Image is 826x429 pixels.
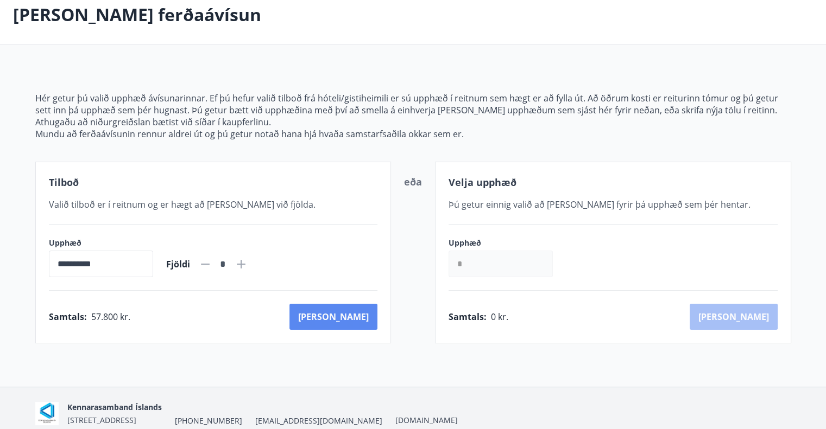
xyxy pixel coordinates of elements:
[91,311,130,323] span: 57.800 kr.
[35,128,791,140] p: Mundu að ferðaávísunin rennur aldrei út og þú getur notað hana hjá hvaða samstarfsaðila okkar sem...
[449,199,751,210] span: Þú getur einnig valið að [PERSON_NAME] fyrir þá upphæð sem þér hentar.
[35,92,791,116] p: Hér getur þú valið upphæð ávísunarinnar. Ef þú hefur valið tilboð frá hóteli/gistiheimili er sú u...
[449,311,487,323] span: Samtals :
[67,415,136,425] span: [STREET_ADDRESS]
[166,258,190,270] span: Fjöldi
[449,176,516,189] span: Velja upphæð
[255,415,382,426] span: [EMAIL_ADDRESS][DOMAIN_NAME]
[491,311,508,323] span: 0 kr.
[449,238,564,248] label: Upphæð
[49,176,79,189] span: Tilboð
[175,415,242,426] span: [PHONE_NUMBER]
[49,238,153,248] label: Upphæð
[49,199,316,210] span: Valið tilboð er í reitnum og er hægt að [PERSON_NAME] við fjölda.
[35,402,59,425] img: AOgasd1zjyUWmx8qB2GFbzp2J0ZxtdVPFY0E662R.png
[67,402,162,412] span: Kennarasamband Íslands
[49,311,87,323] span: Samtals :
[13,3,261,27] p: [PERSON_NAME] ferðaávísun
[395,415,458,425] a: [DOMAIN_NAME]
[404,175,422,188] span: eða
[35,116,791,128] p: Athugaðu að niðurgreiðslan bætist við síðar í kaupferlinu.
[289,304,377,330] button: [PERSON_NAME]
